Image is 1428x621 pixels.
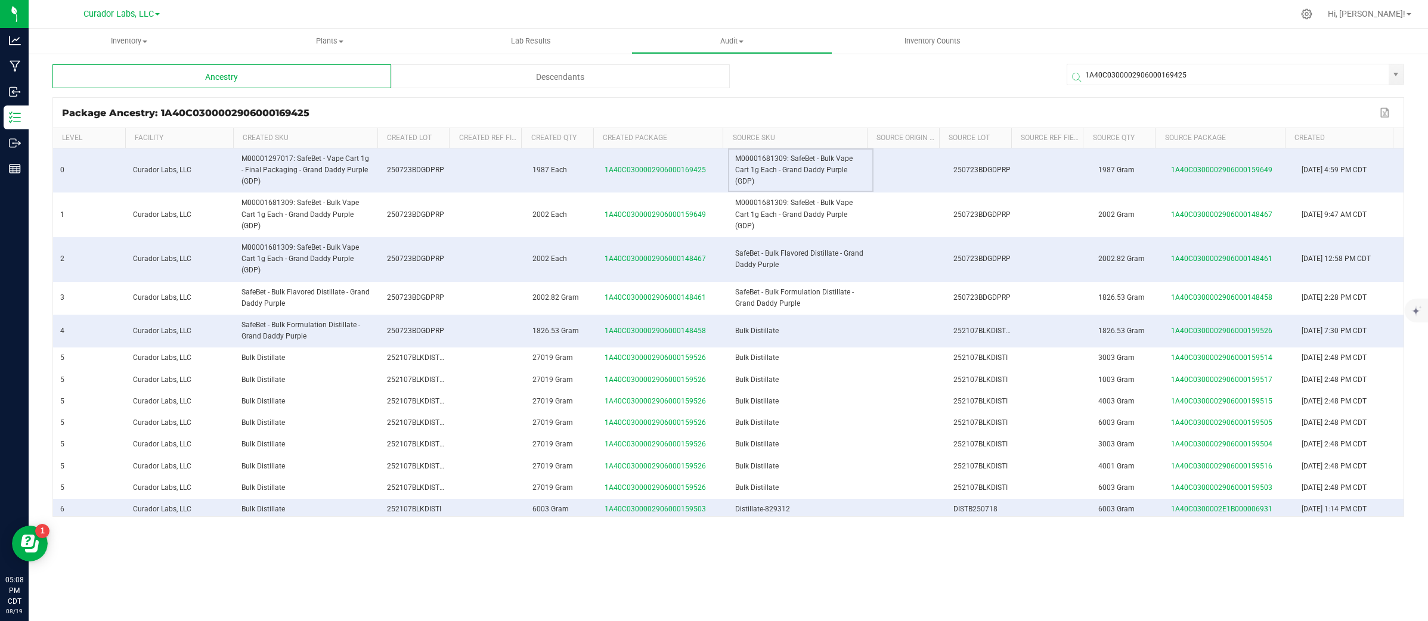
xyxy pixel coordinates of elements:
[241,505,285,513] span: Bulk Distillate
[1171,397,1272,405] span: 1A40C0300002906000159515
[1285,128,1393,148] th: Created
[241,198,359,229] span: M00001681309: SafeBet - Bulk Vape Cart 1g Each - Grand Daddy Purple (GDP)
[60,353,64,362] span: 5
[735,249,863,269] span: SafeBet - Bulk Flavored Distillate - Grand Daddy Purple
[605,375,706,384] span: 1A40C0300002906000159526
[430,29,631,54] a: Lab Results
[605,397,706,405] span: 1A40C0300002906000159526
[133,293,191,302] span: Curador Labs, LLC
[532,254,567,263] span: 2002 Each
[1377,105,1395,120] button: Export to Excel
[605,440,706,448] span: 1A40C0300002906000159526
[133,210,191,219] span: Curador Labs, LLC
[133,418,191,427] span: Curador Labs, LLC
[532,483,573,492] span: 27019 Gram
[1098,397,1135,405] span: 4003 Gram
[1083,128,1155,148] th: Source Qty
[532,418,573,427] span: 27019 Gram
[5,607,23,616] p: 08/19
[387,505,441,513] span: 252107BLKDISTI
[1098,293,1145,302] span: 1826.53 Gram
[391,64,730,88] div: Descendants
[1171,462,1272,470] span: 1A40C0300002906000159516
[1098,210,1135,219] span: 2002 Gram
[532,440,573,448] span: 27019 Gram
[735,375,779,384] span: Bulk Distillate
[605,254,706,263] span: 1A40C0300002906000148467
[735,154,853,185] span: M00001681309: SafeBet - Bulk Vape Cart 1g Each - Grand Daddy Purple (GDP)
[953,462,1008,470] span: 252107BLKDISTI
[735,198,853,229] span: M00001681309: SafeBet - Bulk Vape Cart 1g Each - Grand Daddy Purple (GDP)
[953,418,1008,427] span: 252107BLKDISTI
[1302,254,1371,263] span: [DATE] 12:58 PM CDT
[532,293,579,302] span: 2002.82 Gram
[449,128,521,148] th: Created Ref Field
[532,327,579,335] span: 1826.53 Gram
[1171,166,1272,174] span: 1A40C0300002906000159649
[723,128,867,148] th: Source SKU
[9,35,21,46] inline-svg: Analytics
[1098,353,1135,362] span: 3003 Gram
[632,36,832,46] span: Audit
[1067,64,1389,86] input: Search by Package ID
[12,526,48,561] iframe: Resource center
[241,483,285,492] span: Bulk Distillate
[532,397,573,405] span: 27019 Gram
[1328,9,1405,18] span: Hi, [PERSON_NAME]!
[377,128,450,148] th: Created Lot
[60,375,64,384] span: 5
[1302,327,1367,335] span: [DATE] 7:30 PM CDT
[953,375,1008,384] span: 252107BLKDISTI
[133,375,191,384] span: Curador Labs, LLC
[9,111,21,123] inline-svg: Inventory
[1171,327,1272,335] span: 1A40C0300002906000159526
[387,210,444,219] span: 250723BDGDPRP
[60,440,64,448] span: 5
[133,397,191,405] span: Curador Labs, LLC
[1171,210,1272,219] span: 1A40C0300002906000148467
[532,166,567,174] span: 1987 Each
[133,353,191,362] span: Curador Labs, LLC
[1302,397,1367,405] span: [DATE] 2:48 PM CDT
[387,418,445,427] span: 252107BLKDISTI5
[133,462,191,470] span: Curador Labs, LLC
[60,254,64,263] span: 2
[387,440,445,448] span: 252107BLKDISTI5
[241,397,285,405] span: Bulk Distillate
[1098,254,1145,263] span: 2002.82 Gram
[387,375,445,384] span: 252107BLKDISTI5
[1302,462,1367,470] span: [DATE] 2:48 PM CDT
[735,353,779,362] span: Bulk Distillate
[1098,462,1135,470] span: 4001 Gram
[1011,128,1083,148] th: Source Ref Field
[241,353,285,362] span: Bulk Distillate
[953,397,1008,405] span: 252107BLKDISTI
[832,29,1033,54] a: Inventory Counts
[735,483,779,492] span: Bulk Distillate
[1302,375,1367,384] span: [DATE] 2:48 PM CDT
[29,29,230,54] a: Inventory
[1302,166,1367,174] span: [DATE] 4:59 PM CDT
[1171,440,1272,448] span: 1A40C0300002906000159504
[532,353,573,362] span: 27019 Gram
[1299,8,1314,20] div: Manage settings
[1302,440,1367,448] span: [DATE] 2:48 PM CDT
[1171,505,1272,513] span: 1A40C0300002E1B000006931
[953,353,1008,362] span: 252107BLKDISTI
[532,505,569,513] span: 6003 Gram
[125,128,233,148] th: Facility
[233,128,377,148] th: Created SKU
[953,254,1011,263] span: 250723BDGDPRP
[133,327,191,335] span: Curador Labs, LLC
[1155,128,1284,148] th: Source Package
[1098,327,1145,335] span: 1826.53 Gram
[1171,483,1272,492] span: 1A40C0300002906000159503
[387,397,445,405] span: 252107BLKDISTI5
[60,166,64,174] span: 0
[1098,505,1135,513] span: 6003 Gram
[953,293,1011,302] span: 250723BDGDPRP
[1302,293,1367,302] span: [DATE] 2:28 PM CDT
[605,353,706,362] span: 1A40C0300002906000159526
[387,353,445,362] span: 252107BLKDISTI5
[532,210,567,219] span: 2002 Each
